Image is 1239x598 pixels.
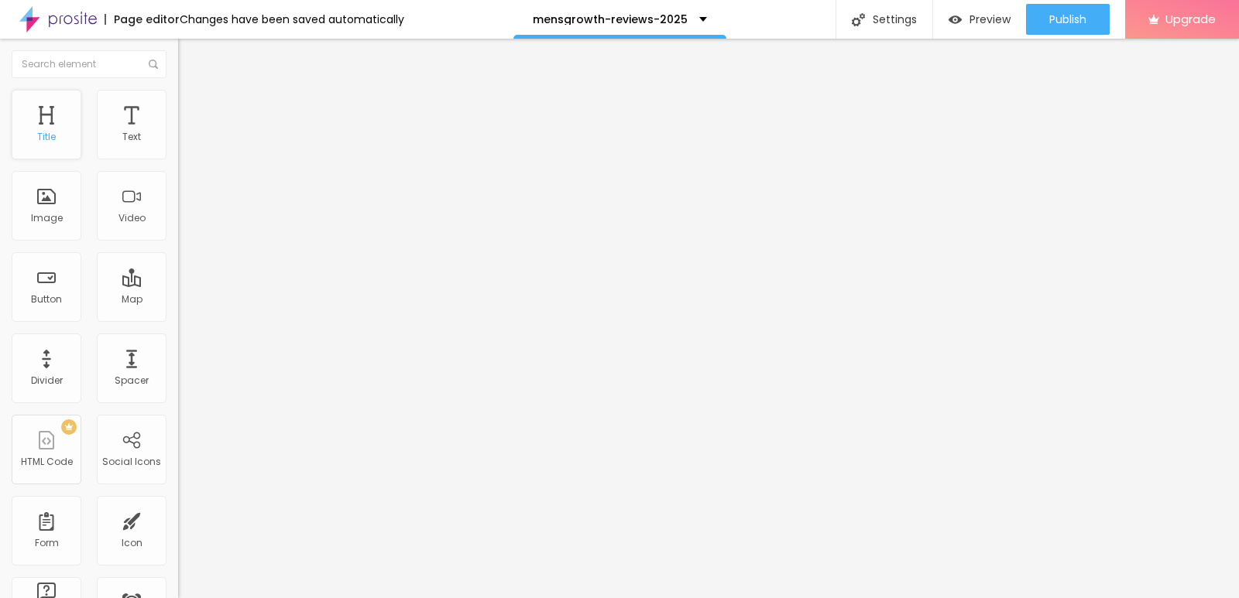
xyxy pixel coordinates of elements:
div: Icon [122,538,142,548]
p: mensgrowth-reviews-2025 [533,14,688,25]
div: Button [31,294,62,305]
input: Search element [12,50,166,78]
div: Page editor [105,14,180,25]
span: Upgrade [1165,12,1216,26]
div: Text [122,132,141,142]
img: view-1.svg [949,13,962,26]
span: Preview [970,13,1011,26]
div: Video [118,213,146,224]
div: Map [122,294,142,305]
div: HTML Code [21,456,73,467]
div: Title [37,132,56,142]
button: Publish [1026,4,1110,35]
div: Divider [31,375,63,386]
div: Changes have been saved automatically [180,14,404,25]
div: Form [35,538,59,548]
div: Social Icons [102,456,161,467]
span: Publish [1049,13,1086,26]
img: Icone [852,13,865,26]
iframe: Editor [178,39,1239,598]
div: Spacer [115,375,149,386]
img: Icone [149,60,158,69]
div: Image [31,213,63,224]
button: Preview [933,4,1026,35]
